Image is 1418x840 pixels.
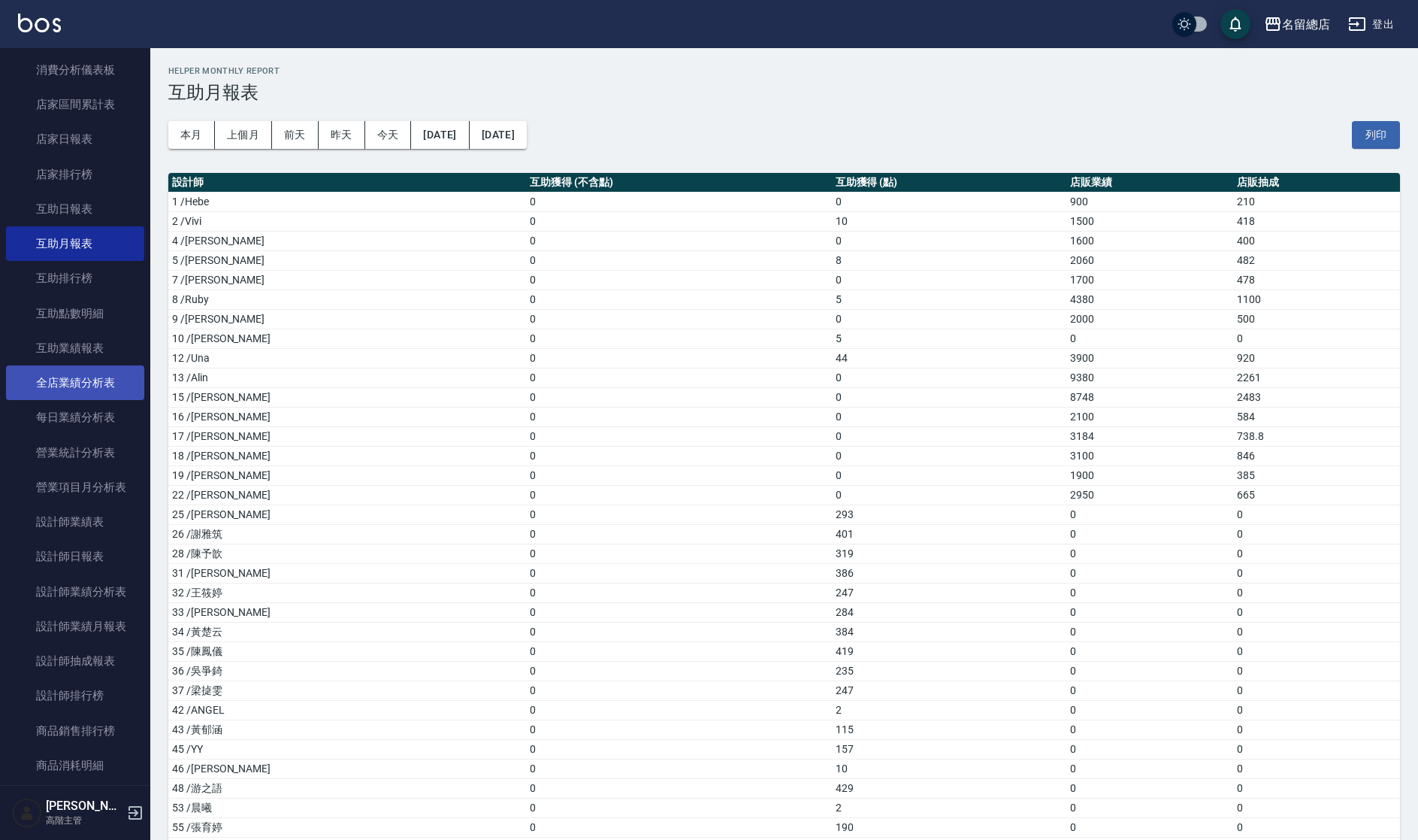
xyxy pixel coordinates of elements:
[1233,622,1400,641] td: 0
[526,739,832,759] td: 0
[168,739,526,759] td: 45 /YY
[168,798,526,817] td: 53 /晨曦
[832,563,1066,583] td: 386
[6,609,144,644] a: 設計師業績月報表
[12,798,42,828] img: Person
[6,226,144,261] a: 互助月報表
[168,681,526,700] td: 37 /梁㨗雯
[1233,173,1400,193] th: 店販抽成
[1233,778,1400,798] td: 0
[526,524,832,544] td: 0
[1066,211,1233,231] td: 1500
[526,583,832,602] td: 0
[832,309,1066,329] td: 0
[1066,681,1233,700] td: 0
[526,563,832,583] td: 0
[526,173,832,193] th: 互助獲得 (不含點)
[526,387,832,407] td: 0
[526,681,832,700] td: 0
[168,82,1400,103] h3: 互助月報表
[832,602,1066,622] td: 284
[168,720,526,739] td: 43 /黃郁涵
[832,681,1066,700] td: 247
[832,700,1066,720] td: 2
[832,250,1066,270] td: 8
[6,678,144,713] a: 設計師排行榜
[1233,563,1400,583] td: 0
[1233,602,1400,622] td: 0
[832,583,1066,602] td: 247
[168,661,526,681] td: 36 /吳爭錡
[46,814,122,827] p: 高階主管
[6,53,144,87] a: 消費分析儀表板
[832,290,1066,309] td: 5
[6,122,144,156] a: 店家日報表
[1233,329,1400,348] td: 0
[1233,817,1400,837] td: 0
[168,250,526,270] td: 5 /[PERSON_NAME]
[1233,250,1400,270] td: 482
[1233,524,1400,544] td: 0
[1258,9,1336,40] button: 名留總店
[1233,407,1400,426] td: 584
[168,173,526,193] th: 設計師
[526,407,832,426] td: 0
[526,192,832,211] td: 0
[168,524,526,544] td: 26 /謝雅筑
[1220,9,1250,39] button: save
[411,121,469,149] button: [DATE]
[1233,465,1400,485] td: 385
[832,661,1066,681] td: 235
[1233,583,1400,602] td: 0
[1066,250,1233,270] td: 2060
[168,387,526,407] td: 15 /[PERSON_NAME]
[1066,544,1233,563] td: 0
[832,759,1066,778] td: 10
[1066,524,1233,544] td: 0
[1233,641,1400,661] td: 0
[832,622,1066,641] td: 384
[168,231,526,250] td: 4 /[PERSON_NAME]
[1233,368,1400,387] td: 2261
[168,446,526,465] td: 18 /[PERSON_NAME]
[1066,192,1233,211] td: 900
[1066,778,1233,798] td: 0
[526,641,832,661] td: 0
[526,720,832,739] td: 0
[1233,485,1400,505] td: 665
[168,66,1400,76] h2: Helper Monthly Report
[6,539,144,574] a: 設計師日報表
[1066,583,1233,602] td: 0
[6,505,144,539] a: 設計師業績表
[6,470,144,505] a: 營業項目月分析表
[1066,505,1233,524] td: 0
[6,192,144,226] a: 互助日報表
[1233,387,1400,407] td: 2483
[526,622,832,641] td: 0
[6,575,144,609] a: 設計師業績分析表
[832,231,1066,250] td: 0
[168,505,526,524] td: 25 /[PERSON_NAME]
[832,720,1066,739] td: 115
[215,121,272,149] button: 上個月
[1066,661,1233,681] td: 0
[1352,121,1400,149] button: 列印
[832,817,1066,837] td: 190
[168,641,526,661] td: 35 /陳鳳儀
[1066,622,1233,641] td: 0
[1233,426,1400,446] td: 738.8
[1233,661,1400,681] td: 0
[168,270,526,290] td: 7 /[PERSON_NAME]
[1066,485,1233,505] td: 2950
[168,778,526,798] td: 48 /游之語
[1066,700,1233,720] td: 0
[1066,720,1233,739] td: 0
[1066,798,1233,817] td: 0
[168,309,526,329] td: 9 /[PERSON_NAME]
[1066,563,1233,583] td: 0
[6,783,144,817] a: 商品進銷貨報表
[1342,11,1400,38] button: 登出
[6,714,144,748] a: 商品銷售排行榜
[1066,407,1233,426] td: 2100
[526,505,832,524] td: 0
